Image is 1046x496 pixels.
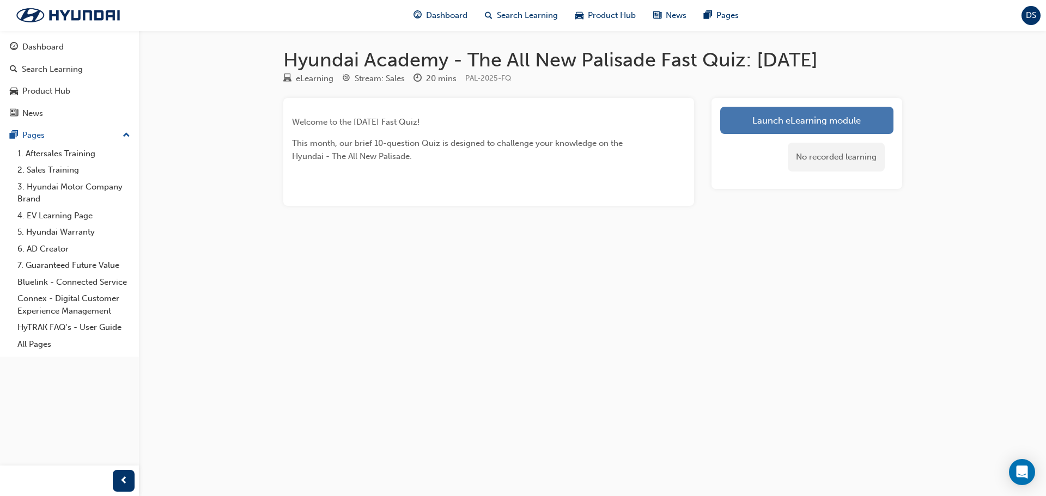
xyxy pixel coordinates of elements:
[22,129,45,142] div: Pages
[4,125,135,145] button: Pages
[355,72,405,85] div: Stream: Sales
[283,72,333,85] div: Type
[695,4,747,27] a: pages-iconPages
[476,4,567,27] a: search-iconSearch Learning
[10,87,18,96] span: car-icon
[1021,6,1041,25] button: DS
[10,131,18,140] span: pages-icon
[704,9,712,22] span: pages-icon
[1009,459,1035,485] div: Open Intercom Messenger
[296,72,333,85] div: eLearning
[575,9,583,22] span: car-icon
[485,9,492,22] span: search-icon
[4,81,135,101] a: Product Hub
[13,319,135,336] a: HyTRAK FAQ's - User Guide
[588,9,636,22] span: Product Hub
[788,143,885,172] div: No recorded learning
[22,63,83,76] div: Search Learning
[720,107,893,134] a: Launch eLearning module
[123,128,130,143] span: up-icon
[405,4,476,27] a: guage-iconDashboard
[497,9,558,22] span: Search Learning
[644,4,695,27] a: news-iconNews
[13,224,135,241] a: 5. Hyundai Warranty
[465,74,511,83] span: Learning resource code
[13,179,135,207] a: 3. Hyundai Motor Company Brand
[413,74,422,84] span: clock-icon
[567,4,644,27] a: car-iconProduct Hub
[413,72,457,85] div: Duration
[13,257,135,274] a: 7. Guaranteed Future Value
[10,109,18,119] span: news-icon
[426,72,457,85] div: 20 mins
[13,290,135,319] a: Connex - Digital Customer Experience Management
[292,138,625,161] span: This month, our brief 10-question Quiz is designed to challenge your knowledge on the Hyundai - T...
[342,74,350,84] span: target-icon
[666,9,686,22] span: News
[4,103,135,124] a: News
[716,9,739,22] span: Pages
[283,48,902,72] h1: Hyundai Academy - The All New Palisade Fast Quiz: [DATE]
[22,41,64,53] div: Dashboard
[13,145,135,162] a: 1. Aftersales Training
[292,117,420,127] span: Welcome to the [DATE] Fast Quiz!
[283,74,291,84] span: learningResourceType_ELEARNING-icon
[10,42,18,52] span: guage-icon
[5,4,131,27] img: Trak
[13,274,135,291] a: Bluelink - Connected Service
[13,207,135,224] a: 4. EV Learning Page
[13,336,135,353] a: All Pages
[4,37,135,57] a: Dashboard
[342,72,405,85] div: Stream
[413,9,422,22] span: guage-icon
[13,241,135,258] a: 6. AD Creator
[426,9,467,22] span: Dashboard
[4,59,135,79] a: Search Learning
[4,35,135,125] button: DashboardSearch LearningProduct HubNews
[22,107,43,120] div: News
[10,65,17,75] span: search-icon
[653,9,661,22] span: news-icon
[13,162,135,179] a: 2. Sales Training
[1026,9,1036,22] span: DS
[120,474,128,488] span: prev-icon
[22,85,70,97] div: Product Hub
